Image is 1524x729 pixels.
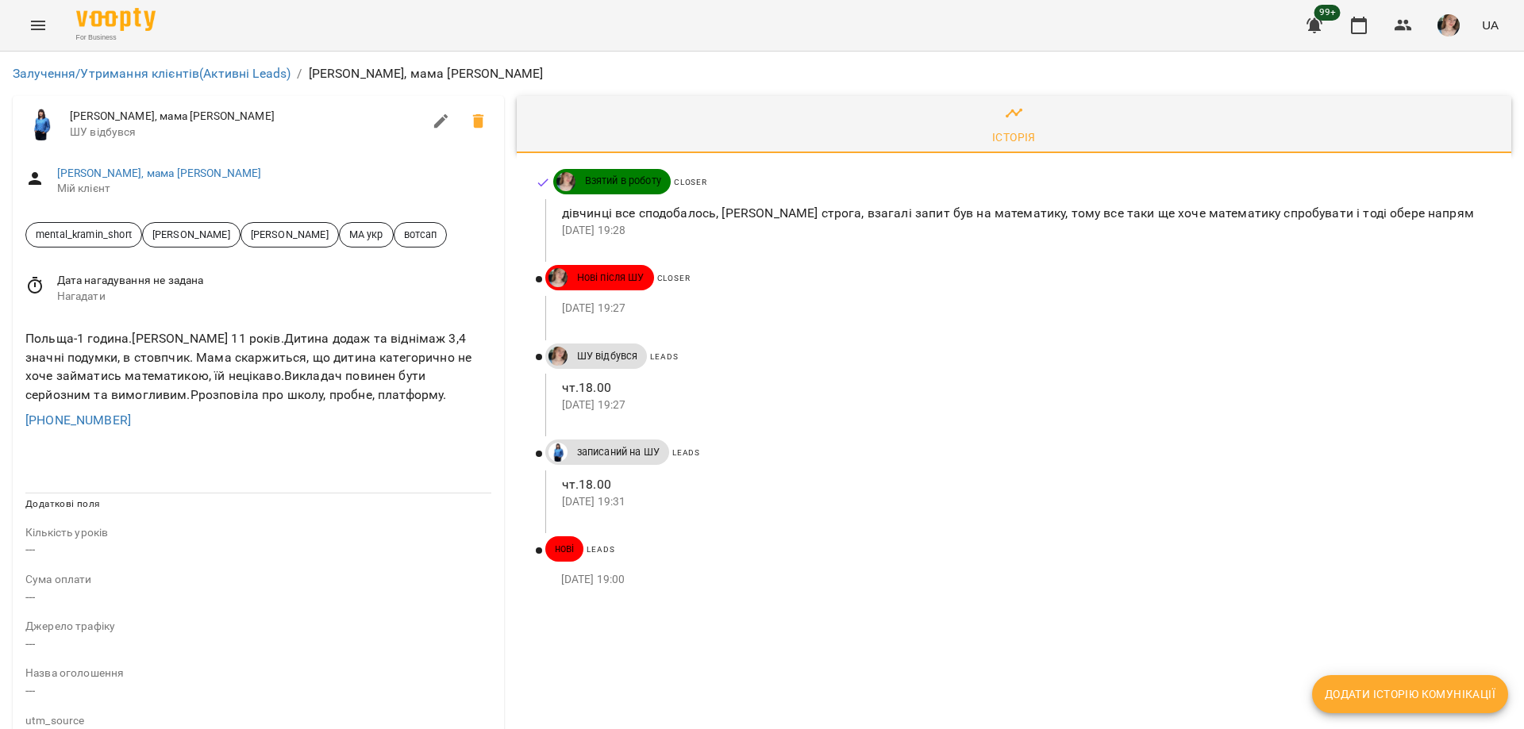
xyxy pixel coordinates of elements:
span: МА укр [340,227,393,242]
span: [PERSON_NAME] [241,227,338,242]
button: Додати історію комунікації [1312,675,1508,713]
span: 99+ [1314,5,1341,21]
p: --- [25,588,491,607]
p: чт.18.00 [562,378,1486,397]
img: Дащенко Аня [25,109,57,140]
p: дівчинці все сподобалось, [PERSON_NAME] строга, взагалі запит був на математику, тому все таки ще... [562,204,1486,223]
p: [DATE] 19:28 [562,223,1486,239]
p: [DATE] 19:00 [561,572,1486,588]
p: field-description [25,572,491,588]
img: 6afb9eb6cc617cb6866001ac461bd93f.JPG [1437,14,1460,36]
p: field-description [25,666,491,681]
span: Leads [672,448,700,457]
nav: breadcrumb [13,64,1511,83]
span: Нові після ШУ [568,270,654,285]
p: [PERSON_NAME], мама [PERSON_NAME] [309,64,544,83]
img: ДТ УКР Нечиполюк Мирослава https://us06web.zoom.us/j/87978670003 [556,172,575,191]
span: Leads [587,545,614,554]
span: записаний на ШУ [568,445,669,459]
span: UA [1482,17,1499,33]
span: [PERSON_NAME], мама [PERSON_NAME] [70,109,422,125]
p: [DATE] 19:31 [562,494,1486,510]
span: [PERSON_NAME] [143,227,240,242]
img: ДТ УКР Нечиполюк Мирослава https://us06web.zoom.us/j/87978670003 [548,347,568,366]
p: [DATE] 19:27 [562,397,1486,413]
span: Нагадати [57,289,491,305]
span: ШУ відбувся [70,125,422,140]
p: field-description [25,713,491,729]
img: Дащенко Аня [548,443,568,462]
span: mental_kramin_short [26,227,141,242]
p: field-description [25,525,491,541]
p: --- [25,540,491,559]
span: ШУ відбувся [568,349,648,363]
a: Залучення/Утримання клієнтів(Активні Leads) [13,66,291,81]
span: For Business [76,33,156,43]
span: Leads [650,352,678,361]
a: ДТ УКР Нечиполюк Мирослава https://us06web.zoom.us/j/87978670003 [545,268,568,287]
p: field-description [25,619,491,635]
span: Closer [674,178,707,186]
a: ДТ УКР Нечиполюк Мирослава https://us06web.zoom.us/j/87978670003 [553,172,575,191]
p: [DATE] 19:27 [562,301,1486,317]
button: Menu [19,6,57,44]
button: UA [1476,10,1505,40]
span: Мій клієнт [57,181,491,197]
span: Взятий в роботу [575,174,671,188]
img: Voopty Logo [76,8,156,31]
p: чт.18.00 [562,475,1486,494]
p: --- [25,681,491,700]
div: Історія [992,128,1036,147]
span: Closer [657,274,691,282]
span: Дата нагадування не задана [57,273,491,289]
li: / [297,64,302,83]
span: вотсап [394,227,447,242]
a: ДТ УКР Нечиполюк Мирослава https://us06web.zoom.us/j/87978670003 [545,347,568,366]
a: [PHONE_NUMBER] [25,412,131,428]
a: Дащенко Аня [545,443,568,462]
p: --- [25,635,491,654]
a: [PERSON_NAME], мама [PERSON_NAME] [57,167,262,179]
span: Додаткові поля [25,498,100,509]
span: Додати історію комунікації [1325,685,1495,704]
span: нові [545,542,584,556]
img: ДТ УКР Нечиполюк Мирослава https://us06web.zoom.us/j/87978670003 [548,268,568,287]
div: Польща-1 година.[PERSON_NAME] 11 років.Дитина додаж та віднімаж 3,4 значні подумки, в стовпчик. М... [22,326,495,407]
